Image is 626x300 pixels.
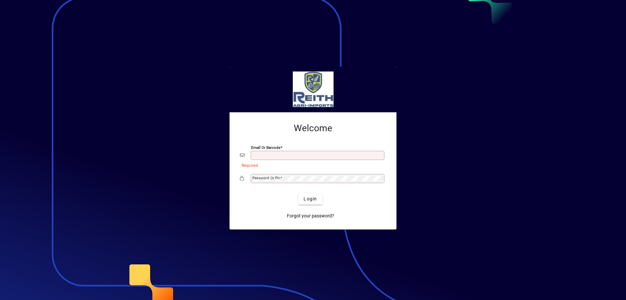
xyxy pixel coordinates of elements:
button: Login [298,193,322,205]
span: Login [304,196,317,202]
mat-label: Password or Pin [252,176,280,180]
a: Forgot your password? [284,210,337,222]
mat-label: Email or Barcode [251,145,280,150]
span: Forgot your password? [287,213,334,219]
h2: Welcome [240,123,386,134]
mat-error: Required [242,162,381,168]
